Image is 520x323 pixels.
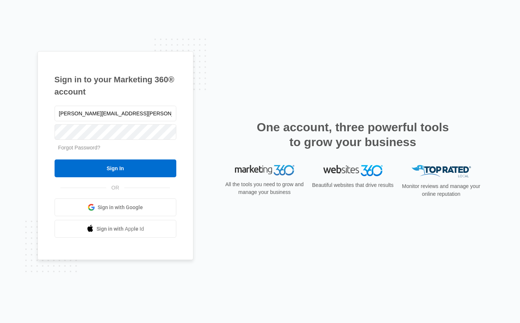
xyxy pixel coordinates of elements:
input: Sign In [55,159,176,177]
span: OR [106,184,124,192]
input: Email [55,106,176,121]
h1: Sign in to your Marketing 360® account [55,73,176,98]
span: Sign in with Apple Id [97,225,144,233]
a: Forgot Password? [58,145,101,151]
p: Beautiful websites that drive results [311,181,395,189]
a: Sign in with Apple Id [55,220,176,238]
a: Sign in with Google [55,198,176,216]
img: Marketing 360 [235,165,294,175]
span: Sign in with Google [98,204,143,211]
h2: One account, three powerful tools to grow your business [255,120,451,149]
p: All the tools you need to grow and manage your business [223,181,306,196]
p: Monitor reviews and manage your online reputation [400,182,483,198]
img: Websites 360 [323,165,383,176]
img: Top Rated Local [412,165,471,177]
